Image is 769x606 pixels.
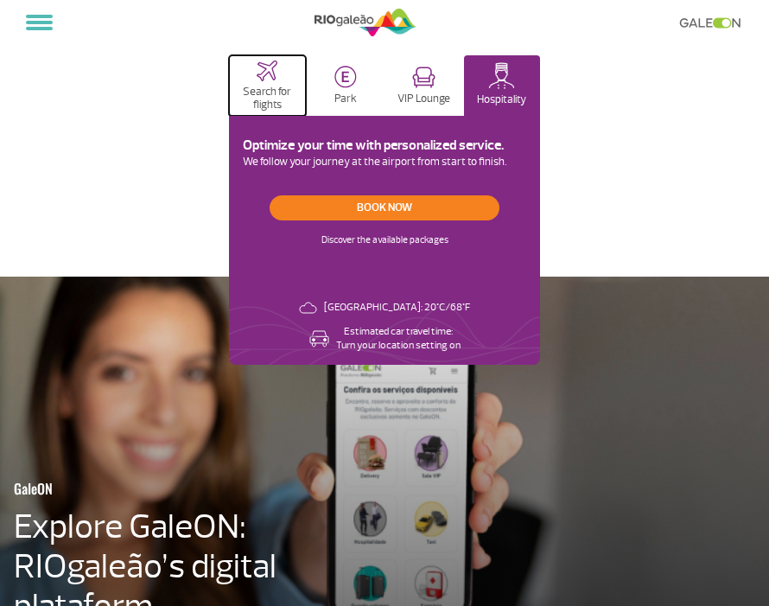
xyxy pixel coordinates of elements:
[243,154,526,171] p: We follow your journey at the airport from start to finish.
[385,55,462,116] button: VIP Lounge
[257,61,277,81] img: airplaneHome.svg
[14,470,302,507] h3: GaleON
[243,137,526,154] h3: Optimize your time with personalized service.
[488,62,515,89] img: hospitalityActive.svg
[334,92,357,105] p: Park
[229,55,306,116] button: Search for flights
[464,55,541,116] button: Hospitality
[334,66,357,88] img: carParkingHome.svg
[321,220,448,248] p: Discover the available packages
[324,301,470,315] p: [GEOGRAPHIC_DATA]: 20°C/68°F
[238,86,297,112] p: Search for flights
[308,55,384,116] button: Park
[477,93,526,106] p: Hospitality
[412,67,435,88] img: vipRoom.svg
[397,92,450,105] p: VIP Lounge
[336,325,461,353] p: Estimated car travel time: Turn your location setting on
[270,195,499,220] a: Book now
